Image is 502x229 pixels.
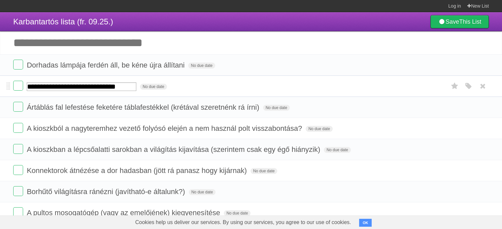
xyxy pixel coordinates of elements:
label: Done [13,81,23,91]
span: A kioszkból a nagyteremhez vezető folyósó elején a nem használ polt visszabontása? [27,124,304,132]
span: No due date [189,189,216,195]
span: No due date [263,105,290,111]
label: Done [13,186,23,196]
span: No due date [188,63,215,69]
label: Done [13,123,23,133]
span: Borhűtő világításra ránézni (javítható-e általunk?) [27,187,186,196]
span: Dorhadas lámpája ferdén áll, be kéne újra állítani [27,61,186,69]
span: Karbantartós lista (fr. 09.25.) [13,17,113,26]
b: This List [459,18,481,25]
span: No due date [324,147,351,153]
span: A kioszkban a lépcsőalatti sarokban a világítás kijavítása (szerintem csak egy égő hiányzik) [27,145,322,154]
span: A pultos mosogatógép (vagy az emelőjének) kiegyenesítése [27,209,222,217]
button: OK [359,219,372,227]
label: Done [13,165,23,175]
span: No due date [306,126,332,132]
span: Cookies help us deliver our services. By using our services, you agree to our use of cookies. [129,216,358,229]
span: No due date [251,168,277,174]
label: Done [13,60,23,70]
label: Done [13,102,23,112]
span: Ártáblás fal lefestése feketére táblafestékkel (krétával szeretnénk rá írni) [27,103,261,111]
label: Done [13,207,23,217]
label: Star task [449,81,461,92]
span: No due date [224,210,251,216]
label: Done [13,144,23,154]
a: SaveThis List [430,15,489,28]
span: No due date [140,84,167,90]
span: Konnektorok átnézése a dor hadasban (jött rá panasz hogy kijárnak) [27,166,249,175]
